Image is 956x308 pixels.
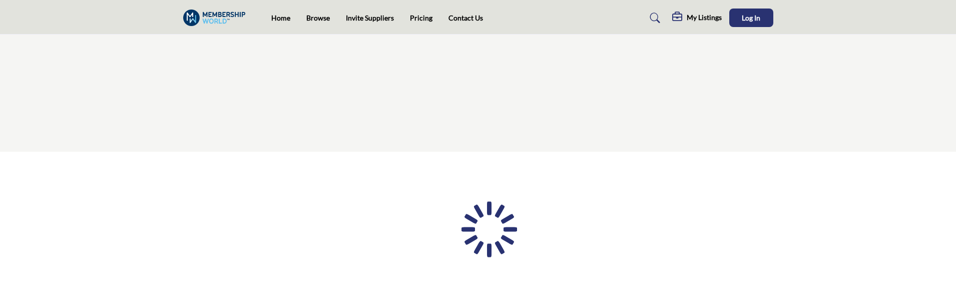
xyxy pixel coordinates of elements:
a: Search [640,10,667,26]
div: My Listings [672,12,722,24]
h5: My Listings [687,13,722,22]
a: Home [271,14,290,22]
a: Pricing [410,14,432,22]
button: Log In [729,9,773,27]
a: Contact Us [448,14,483,22]
img: Site Logo [183,10,251,26]
a: Invite Suppliers [346,14,394,22]
a: Browse [306,14,330,22]
span: Log In [742,14,760,22]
